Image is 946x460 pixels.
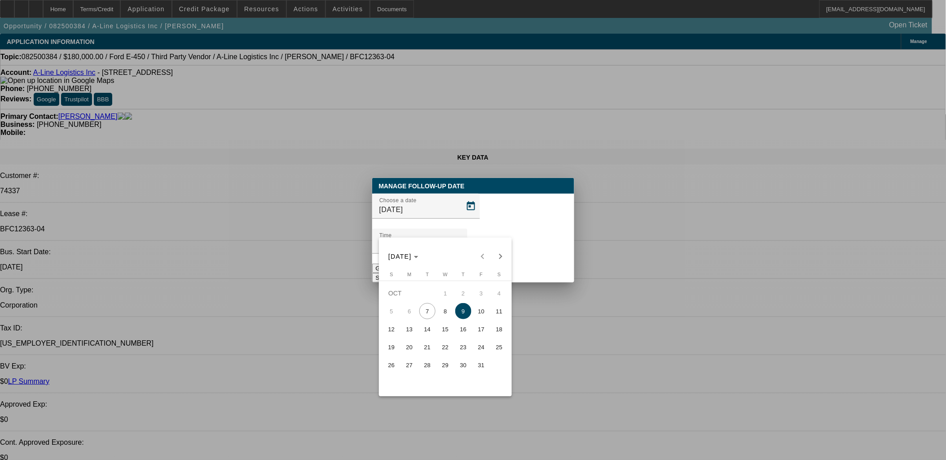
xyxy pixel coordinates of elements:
button: October 9, 2025 [454,302,472,320]
button: October 16, 2025 [454,320,472,338]
span: 13 [401,321,418,337]
button: October 14, 2025 [418,320,436,338]
button: October 15, 2025 [436,320,454,338]
span: 31 [473,357,489,373]
span: 6 [401,303,418,319]
button: October 3, 2025 [472,284,490,302]
span: 22 [437,339,453,355]
span: 29 [437,357,453,373]
button: October 27, 2025 [400,356,418,374]
span: 16 [455,321,471,337]
span: 4 [491,285,507,301]
span: 8 [437,303,453,319]
span: 5 [383,303,400,319]
span: 26 [383,357,400,373]
span: 2 [455,285,471,301]
span: 30 [455,357,471,373]
button: October 17, 2025 [472,320,490,338]
button: Next month [492,247,510,265]
button: October 26, 2025 [383,356,400,374]
span: 10 [473,303,489,319]
span: 18 [491,321,507,337]
button: October 30, 2025 [454,356,472,374]
span: 21 [419,339,436,355]
button: October 10, 2025 [472,302,490,320]
button: October 2, 2025 [454,284,472,302]
span: 14 [419,321,436,337]
span: 27 [401,357,418,373]
span: 20 [401,339,418,355]
span: T [462,272,465,277]
button: October 21, 2025 [418,338,436,356]
button: October 31, 2025 [472,356,490,374]
span: 19 [383,339,400,355]
span: 7 [419,303,436,319]
button: October 28, 2025 [418,356,436,374]
span: S [390,272,393,277]
span: F [480,272,483,277]
button: October 8, 2025 [436,302,454,320]
span: 1 [437,285,453,301]
button: October 4, 2025 [490,284,508,302]
td: OCT [383,284,436,302]
button: October 19, 2025 [383,338,400,356]
button: October 13, 2025 [400,320,418,338]
button: October 20, 2025 [400,338,418,356]
button: October 12, 2025 [383,320,400,338]
span: [DATE] [388,253,412,260]
button: October 22, 2025 [436,338,454,356]
span: 28 [419,357,436,373]
button: October 18, 2025 [490,320,508,338]
button: Choose month and year [385,248,422,265]
span: 17 [473,321,489,337]
span: 23 [455,339,471,355]
button: October 23, 2025 [454,338,472,356]
span: S [497,272,501,277]
span: 11 [491,303,507,319]
span: T [426,272,429,277]
button: October 5, 2025 [383,302,400,320]
button: October 25, 2025 [490,338,508,356]
button: October 24, 2025 [472,338,490,356]
span: 12 [383,321,400,337]
span: 24 [473,339,489,355]
button: October 11, 2025 [490,302,508,320]
button: October 1, 2025 [436,284,454,302]
span: 9 [455,303,471,319]
span: M [407,272,411,277]
span: 25 [491,339,507,355]
button: October 29, 2025 [436,356,454,374]
span: 3 [473,285,489,301]
span: 15 [437,321,453,337]
button: October 6, 2025 [400,302,418,320]
span: W [443,272,448,277]
button: October 7, 2025 [418,302,436,320]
